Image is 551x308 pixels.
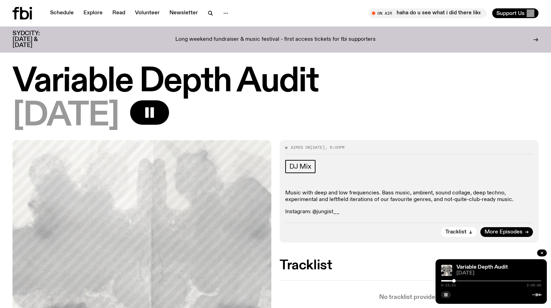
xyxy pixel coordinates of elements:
[325,145,344,150] span: , 8:00pm
[456,271,541,276] span: [DATE]
[79,8,107,18] a: Explore
[280,294,538,300] p: No tracklist provided
[289,163,311,170] span: DJ Mix
[480,227,533,237] a: More Episodes
[368,8,487,18] button: On AirMornings with [PERSON_NAME] / Springing into some great music haha do u see what i did ther...
[46,8,78,18] a: Schedule
[165,8,202,18] a: Newsletter
[485,230,522,235] span: More Episodes
[13,100,119,132] span: [DATE]
[527,284,541,287] span: 2:00:00
[108,8,129,18] a: Read
[131,8,164,18] a: Volunteer
[441,265,452,276] img: A black and white Rorschach
[445,230,466,235] span: Tracklist
[492,8,538,18] button: Support Us
[310,145,325,150] span: [DATE]
[285,160,316,173] a: DJ Mix
[280,259,538,272] h2: Tracklist
[13,66,538,98] h1: Variable Depth Audit
[441,227,477,237] button: Tracklist
[175,37,376,43] p: Long weekend fundraiser & music festival - first access tickets for fbi supporters
[285,190,533,203] p: Music with deep and low frequencies. Bass music, ambient, sound collage, deep techno, experimenta...
[441,284,456,287] span: 0:15:23
[496,10,525,16] span: Support Us
[456,264,508,270] a: Variable Depth Audit
[13,31,57,48] h3: SYDCITY: [DATE] & [DATE]
[291,145,310,150] span: Aired on
[285,209,533,215] p: Instagram: @jungist__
